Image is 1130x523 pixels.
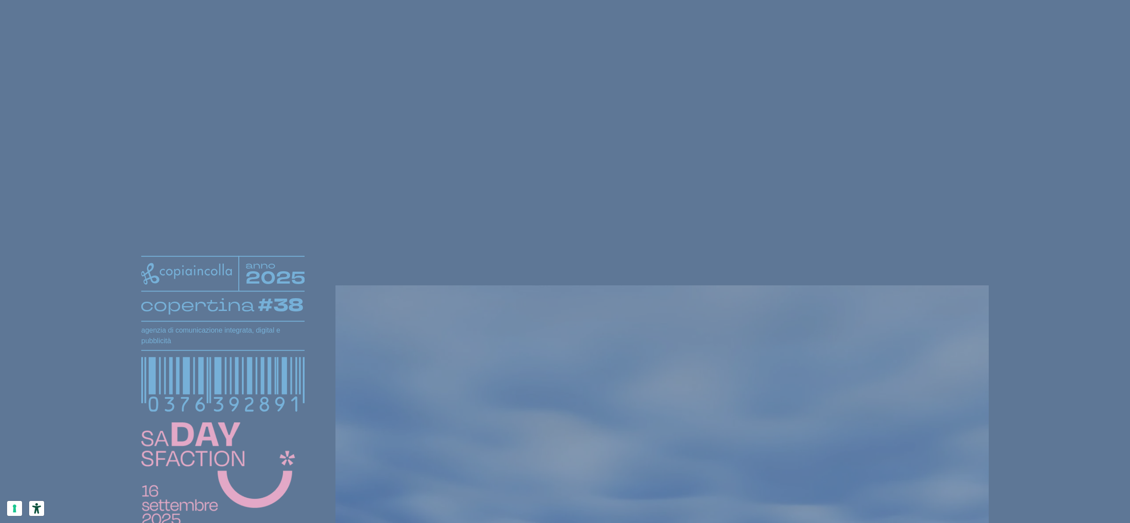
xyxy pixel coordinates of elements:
button: Strumenti di accessibilità [29,501,44,516]
tspan: 2025 [245,266,305,290]
tspan: anno [245,258,275,271]
h1: agenzia di comunicazione integrata, digital e pubblicità [141,325,305,346]
tspan: #38 [258,293,304,318]
button: Le tue preferenze relative al consenso per le tecnologie di tracciamento [7,501,22,516]
tspan: copertina [140,294,254,316]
